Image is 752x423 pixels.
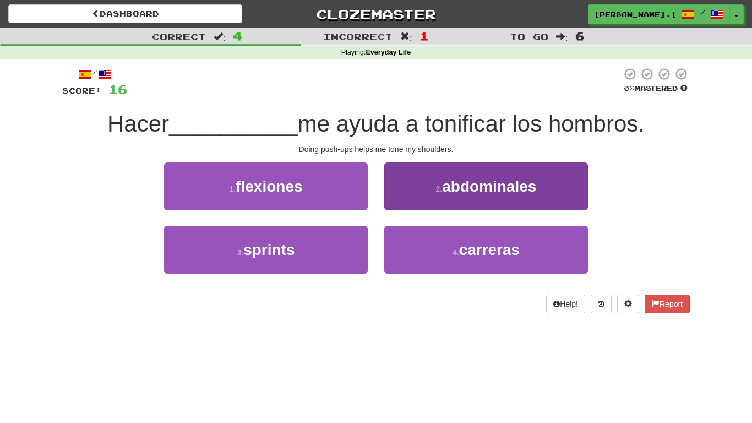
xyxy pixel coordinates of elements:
[546,295,585,313] button: Help!
[453,248,459,257] small: 4 .
[62,67,127,81] div: /
[164,162,368,210] button: 1.flexiones
[233,29,242,42] span: 4
[419,29,429,42] span: 1
[556,32,568,41] span: :
[107,111,169,137] span: Hacer
[575,29,585,42] span: 6
[594,9,675,19] span: [PERSON_NAME].[PERSON_NAME]
[624,84,635,93] span: 0 %
[459,241,520,258] span: carreras
[366,48,411,56] strong: Everyday Life
[298,111,645,137] span: me ayuda a tonificar los hombros.
[237,248,243,257] small: 3 .
[645,295,690,313] button: Report
[400,32,412,41] span: :
[229,185,236,193] small: 1 .
[384,226,588,274] button: 4.carreras
[169,111,298,137] span: __________
[236,178,302,195] span: flexiones
[8,4,242,23] a: Dashboard
[510,31,548,42] span: To go
[442,178,536,195] span: abdominales
[62,144,690,155] div: Doing push-ups helps me tone my shoulders.
[62,86,102,95] span: Score:
[243,241,295,258] span: sprints
[259,4,493,24] a: Clozemaster
[323,31,393,42] span: Incorrect
[384,162,588,210] button: 2.abdominales
[164,226,368,274] button: 3.sprints
[214,32,226,41] span: :
[152,31,206,42] span: Correct
[588,4,730,24] a: [PERSON_NAME].[PERSON_NAME] /
[622,84,690,94] div: Mastered
[436,185,443,193] small: 2 .
[108,82,127,96] span: 16
[700,9,705,17] span: /
[591,295,612,313] button: Round history (alt+y)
